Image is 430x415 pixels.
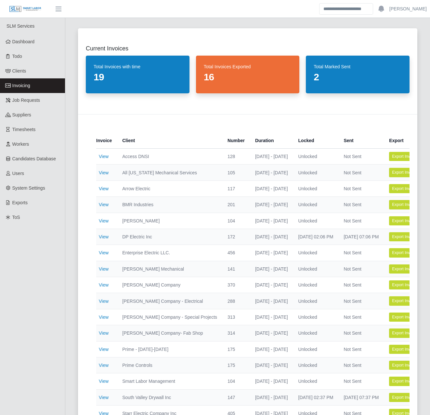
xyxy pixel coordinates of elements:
[117,325,222,341] td: [PERSON_NAME] Company- Fab Shop
[12,68,26,74] span: Clients
[117,133,222,149] th: Client
[99,186,109,191] a: View
[99,250,109,255] a: View
[338,309,384,325] td: Not Sent
[99,315,109,320] a: View
[99,234,109,239] a: View
[99,299,109,304] a: View
[222,229,250,245] td: 172
[250,293,293,309] td: [DATE] - [DATE]
[338,197,384,213] td: Not Sent
[12,39,35,44] span: Dashboard
[12,127,36,132] span: Timesheets
[389,328,420,338] button: Export Invoice
[250,261,293,277] td: [DATE] - [DATE]
[389,248,420,257] button: Export Invoice
[314,71,402,83] dd: 2
[9,6,42,13] img: SLM Logo
[12,156,56,161] span: Candidates Database
[222,293,250,309] td: 288
[222,245,250,261] td: 456
[7,23,34,29] span: SLM Services
[222,277,250,293] td: 370
[389,6,427,12] a: [PERSON_NAME]
[384,133,425,149] th: Export
[222,181,250,196] td: 117
[12,83,30,88] span: Invoicing
[117,181,222,196] td: Arrow Electric
[250,373,293,389] td: [DATE] - [DATE]
[12,171,24,176] span: Users
[389,345,420,354] button: Export Invoice
[250,133,293,149] th: Duration
[389,361,420,370] button: Export Invoice
[293,245,339,261] td: Unlocked
[117,309,222,325] td: [PERSON_NAME] Company - Special Projects
[293,261,339,277] td: Unlocked
[99,154,109,159] a: View
[293,213,339,229] td: Unlocked
[293,181,339,196] td: Unlocked
[117,149,222,165] td: Access DNSI
[222,341,250,357] td: 175
[389,232,420,241] button: Export Invoice
[117,341,222,357] td: Prime - [DATE]-[DATE]
[250,341,293,357] td: [DATE] - [DATE]
[293,197,339,213] td: Unlocked
[389,377,420,386] button: Export Invoice
[117,277,222,293] td: [PERSON_NAME] Company
[94,63,182,70] dt: Total Invoices with time
[12,141,29,147] span: Workers
[250,181,293,196] td: [DATE] - [DATE]
[250,165,293,181] td: [DATE] - [DATE]
[338,213,384,229] td: Not Sent
[250,245,293,261] td: [DATE] - [DATE]
[389,152,420,161] button: Export Invoice
[338,133,384,149] th: Sent
[389,264,420,274] button: Export Invoice
[338,261,384,277] td: Not Sent
[293,277,339,293] td: Unlocked
[389,216,420,225] button: Export Invoice
[389,280,420,289] button: Export Invoice
[99,379,109,384] a: View
[96,133,117,149] th: Invoice
[204,63,292,70] dt: Total Invoices Exported
[222,197,250,213] td: 201
[338,357,384,373] td: Not Sent
[222,309,250,325] td: 313
[99,347,109,352] a: View
[250,309,293,325] td: [DATE] - [DATE]
[338,389,384,405] td: [DATE] 07:37 PM
[117,165,222,181] td: All [US_STATE] Mechanical Services
[338,245,384,261] td: Not Sent
[293,229,339,245] td: [DATE] 02:06 PM
[117,357,222,373] td: Prime Controls
[338,293,384,309] td: Not Sent
[117,245,222,261] td: Enterprise Electric LLC.
[86,44,410,53] h2: Current Invoices
[222,357,250,373] td: 175
[12,200,28,205] span: Exports
[99,395,109,400] a: View
[222,165,250,181] td: 105
[250,229,293,245] td: [DATE] - [DATE]
[99,266,109,272] a: View
[99,218,109,223] a: View
[250,357,293,373] td: [DATE] - [DATE]
[250,277,293,293] td: [DATE] - [DATE]
[338,373,384,389] td: Not Sent
[117,229,222,245] td: DP Electric Inc
[250,325,293,341] td: [DATE] - [DATE]
[12,185,45,191] span: System Settings
[293,149,339,165] td: Unlocked
[250,149,293,165] td: [DATE] - [DATE]
[319,3,373,15] input: Search
[117,197,222,213] td: BMR Industries
[99,170,109,175] a: View
[222,133,250,149] th: Number
[117,389,222,405] td: South Valley Drywall Inc
[99,330,109,336] a: View
[338,149,384,165] td: Not Sent
[389,184,420,193] button: Export Invoice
